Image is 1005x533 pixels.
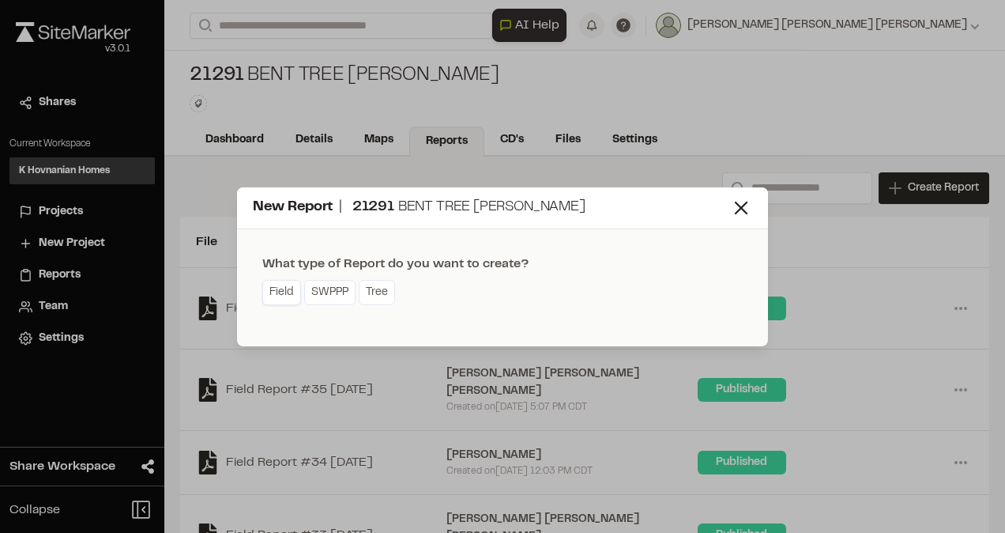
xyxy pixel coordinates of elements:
[352,201,394,214] span: 21291
[339,201,342,214] span: |
[359,280,395,305] a: Tree
[304,280,356,305] a: SWPPP
[398,201,585,214] span: Bent Tree [PERSON_NAME]
[262,255,529,274] div: What type of Report do you want to create?
[253,197,730,218] div: New Report
[262,280,301,305] a: Field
